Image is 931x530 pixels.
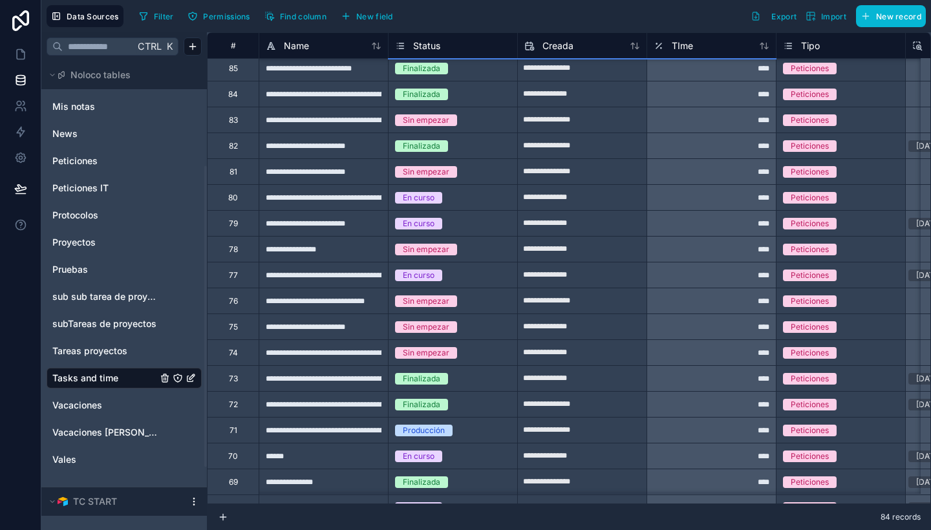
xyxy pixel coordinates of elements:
div: 76 [229,296,238,306]
button: Import [801,5,851,27]
div: 84 [228,89,238,100]
span: sub sub tarea de proyectos [52,290,157,303]
div: Sin empezar [403,321,449,333]
button: Airtable LogoTC START [47,493,184,511]
a: Proyectos [52,236,157,249]
div: Sin empezar [403,295,449,307]
a: subTareas de proyectos [52,317,157,330]
div: Peticiones [791,425,829,436]
div: En curso [403,218,434,229]
div: Sin empezar [403,166,449,178]
span: Proyectos [52,236,96,249]
a: Tareas proyectos [52,344,157,357]
div: Peticiones [791,450,829,462]
div: Peticiones [791,218,829,229]
div: Proyectos [47,232,202,253]
div: Peticiones [791,321,829,333]
span: Vacaciones [52,399,102,412]
div: Peticiones [791,166,829,178]
a: Mis notas [52,100,157,113]
div: sub sub tarea de proyectos [47,286,202,307]
div: Peticiones [791,89,829,100]
button: Export [746,5,801,27]
img: Airtable Logo [58,496,68,507]
div: Peticiones [791,295,829,307]
div: En curso [403,450,434,462]
div: 78 [229,244,238,255]
div: 77 [229,270,238,281]
div: 71 [230,425,237,436]
div: 82 [229,141,238,151]
span: News [52,127,78,140]
div: Tasks and time [47,368,202,388]
div: Peticiones IT [47,178,202,198]
div: Vacaciones Alejandro [47,422,202,443]
div: 74 [229,348,238,358]
span: TIme [672,39,693,52]
span: New record [876,12,921,21]
a: Vacaciones [PERSON_NAME] [52,426,157,439]
div: 83 [229,115,238,125]
span: Pruebas [52,263,88,276]
button: Find column [260,6,331,26]
button: Permissions [183,6,254,26]
span: New field [356,12,393,21]
div: subTareas de proyectos [47,313,202,334]
span: Name [284,39,309,52]
a: Tasks and time [52,372,157,385]
a: News [52,127,157,140]
div: 81 [230,167,237,177]
div: 75 [229,322,238,332]
div: 79 [229,218,238,229]
span: Peticiones IT [52,182,109,195]
div: 70 [228,451,238,461]
div: News [47,123,202,144]
span: Protocolos [52,209,98,222]
span: Tareas proyectos [52,344,127,357]
div: Finalizada [403,476,440,488]
div: Producción [403,425,445,436]
a: Pruebas [52,263,157,276]
div: 68 [229,503,238,513]
span: Permissions [203,12,250,21]
div: Finalizada [403,140,440,152]
div: Vacaciones [47,395,202,416]
div: Sin empezar [403,347,449,359]
span: Tipo [801,39,820,52]
div: 80 [228,193,238,203]
div: Peticiones [791,140,829,152]
div: Vales [47,449,202,470]
div: Finalizada [403,399,440,410]
span: Mis notas [52,100,95,113]
div: Peticiones [791,373,829,385]
div: Peticiones [791,63,829,74]
span: Import [821,12,846,21]
div: Finalizada [403,63,440,74]
span: Peticiones [52,154,98,167]
a: Peticiones IT [52,182,157,195]
a: Permissions [183,6,259,26]
a: New record [851,5,926,27]
span: Export [771,12,797,21]
span: Data Sources [67,12,119,21]
div: Tareas proyectos [47,341,202,361]
div: Peticiones [791,347,829,359]
div: Peticiones [791,476,829,488]
div: Finalizada [403,373,440,385]
div: 73 [229,374,238,384]
div: Peticiones [791,399,829,410]
div: Pruebas [47,259,202,280]
a: Vacaciones [52,399,157,412]
span: Vales [52,453,76,466]
span: 84 records [881,512,921,522]
div: En curso [403,192,434,204]
div: En curso [403,502,434,514]
div: Mis notas [47,96,202,117]
button: Data Sources [47,5,123,27]
a: Vales [52,453,157,466]
div: Peticiones [791,270,829,281]
button: New record [856,5,926,27]
div: En curso [403,270,434,281]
